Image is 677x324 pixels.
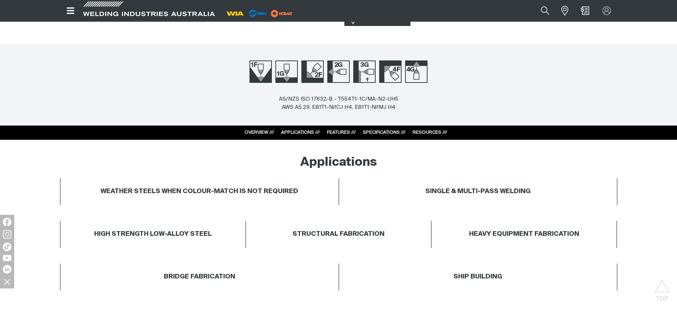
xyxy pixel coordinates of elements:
h4: STRUCTURAL FABRICATION [292,230,385,238]
img: hide socials [1,276,13,288]
img: Welding Position 1F [249,60,272,83]
img: Welding Position 2F [301,60,324,83]
img: Facebook [3,218,11,226]
a: SPECIFICATIONS /// [363,130,405,135]
a: RESOURCES /// [413,130,447,135]
button: Scroll to top [654,280,670,296]
h2: Applications [300,155,377,170]
h4: SHIP BUILDING [453,273,502,281]
h4: SINGLE & MULTI-PASS WELDING [425,187,531,196]
img: Welding Position 2G [327,60,350,83]
img: Instagram [3,230,11,239]
a: miller [269,11,295,16]
div: AS/NZS ISO 17632-B - T554T1-1C/MA-N2-UH5 AWS A5.29: E81T1-Ni1CJ H4, E81T1-Ni1MJ H4 [279,95,398,111]
button: Search products [533,3,557,19]
img: Welding Position 4G [405,60,428,83]
a: FEATURES /// [327,130,356,135]
a: Shopping cart (0 product(s)) [579,6,591,15]
h4: HIGH STRENGTH LOW-ALLOY STEEL [94,230,212,238]
h4: BRIDGE FABRICATION [164,273,235,281]
input: Product name or item number... [524,3,557,19]
img: Welding Position 3G Up [353,60,376,83]
img: LinkedIn [3,265,11,273]
img: YouTube [3,255,11,261]
h4: HEAVY EQUIPMENT FABRICATION [435,230,613,238]
img: miller [269,8,295,19]
a: OVERVIEW /// [245,130,274,135]
a: APPLICATIONS /// [281,130,320,135]
img: TikTok [3,243,11,251]
h4: WEATHER STEELS WHEN COLOUR-MATCH IS NOT REQUIRED [101,187,298,196]
img: Welding Position 4F [379,60,402,83]
img: Welding Position 1G [275,60,298,83]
